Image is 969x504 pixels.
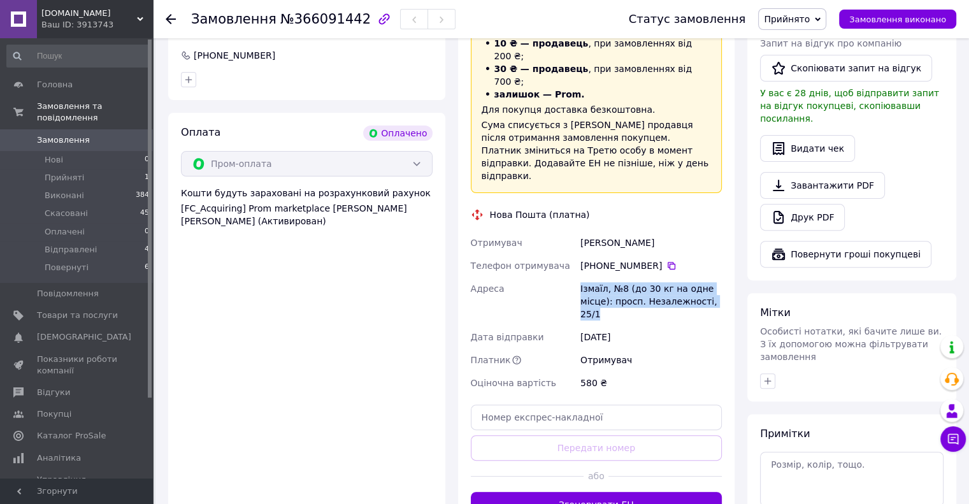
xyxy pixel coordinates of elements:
[578,349,724,371] div: Отримувач
[760,88,939,124] span: У вас є 28 днів, щоб відправити запит на відгук покупцеві, скопіювавши посилання.
[37,452,81,464] span: Аналітика
[140,208,149,219] span: 45
[145,154,149,166] span: 0
[471,332,544,342] span: Дата відправки
[482,119,712,182] div: Сума списується з [PERSON_NAME] продавця після отримання замовлення покупцем. Платник зміниться н...
[181,202,433,227] div: [FC_Acquiring] Prom marketplace [PERSON_NAME] [PERSON_NAME] (Активирован)
[471,284,505,294] span: Адреса
[578,277,724,326] div: Ізмаїл, №8 (до 30 кг на одне місце): просп. Незалежності, 25/1
[760,55,932,82] button: Скопіювати запит на відгук
[37,354,118,377] span: Показники роботи компанії
[37,134,90,146] span: Замовлення
[45,226,85,238] span: Оплачені
[760,326,942,362] span: Особисті нотатки, які бачите лише ви. З їх допомогою можна фільтрувати замовлення
[136,190,149,201] span: 384
[191,11,276,27] span: Замовлення
[482,62,712,88] li: , при замовленнях від 700 ₴;
[45,154,63,166] span: Нові
[37,474,118,497] span: Управління сайтом
[6,45,150,68] input: Пошук
[760,241,931,268] button: Повернути гроші покупцеві
[45,262,89,273] span: Повернуті
[37,101,153,124] span: Замовлення та повідомлення
[760,172,885,199] a: Завантажити PDF
[760,428,810,440] span: Примітки
[45,244,97,256] span: Відправлені
[578,326,724,349] div: [DATE]
[760,204,845,231] a: Друк PDF
[145,172,149,184] span: 1
[37,430,106,442] span: Каталог ProSale
[849,15,946,24] span: Замовлення виконано
[940,426,966,452] button: Чат з покупцем
[37,79,73,90] span: Головна
[181,187,433,227] div: Кошти будуть зараховані на розрахунковий рахунок
[764,14,810,24] span: Прийнято
[145,226,149,238] span: 0
[482,103,712,116] div: Для покупця доставка безкоштовна.
[471,261,570,271] span: Телефон отримувача
[145,262,149,273] span: 6
[760,38,901,48] span: Запит на відгук про компанію
[37,310,118,321] span: Товари та послуги
[471,238,522,248] span: Отримувач
[45,172,84,184] span: Прийняті
[37,408,71,420] span: Покупці
[471,378,556,388] span: Оціночна вартість
[37,331,131,343] span: [DEMOGRAPHIC_DATA]
[41,19,153,31] div: Ваш ID: 3913743
[471,405,722,430] input: Номер експрес-накладної
[494,38,589,48] span: 10 ₴ — продавець
[580,259,722,272] div: [PHONE_NUMBER]
[839,10,956,29] button: Замовлення виконано
[629,13,746,25] div: Статус замовлення
[192,49,276,62] div: [PHONE_NUMBER]
[578,231,724,254] div: [PERSON_NAME]
[45,190,84,201] span: Виконані
[45,208,88,219] span: Скасовані
[494,64,589,74] span: 30 ₴ — продавець
[760,135,855,162] button: Видати чек
[37,288,99,299] span: Повідомлення
[166,13,176,25] div: Повернутися назад
[487,208,593,221] div: Нова Пошта (платна)
[41,8,137,19] span: LeVanille.Shop
[578,371,724,394] div: 580 ₴
[37,387,70,398] span: Відгуки
[482,37,712,62] li: , при замовленнях від 200 ₴;
[494,89,585,99] span: залишок — Prom.
[280,11,371,27] span: №366091442
[363,126,432,141] div: Оплачено
[181,126,220,138] span: Оплата
[584,470,608,482] span: або
[145,244,149,256] span: 4
[471,355,511,365] span: Платник
[760,306,791,319] span: Мітки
